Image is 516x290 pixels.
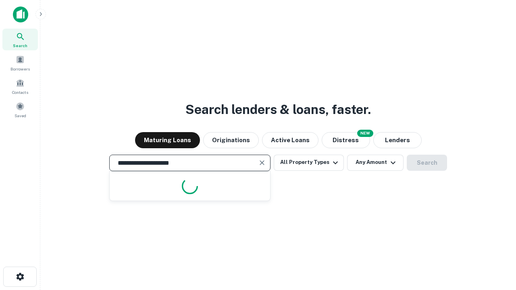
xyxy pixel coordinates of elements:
button: Lenders [373,132,422,148]
iframe: Chat Widget [476,226,516,264]
img: capitalize-icon.png [13,6,28,23]
button: Clear [256,157,268,168]
button: All Property Types [274,155,344,171]
span: Saved [15,112,26,119]
h3: Search lenders & loans, faster. [185,100,371,119]
button: Maturing Loans [135,132,200,148]
a: Borrowers [2,52,38,74]
button: Active Loans [262,132,318,148]
button: Search distressed loans with lien and other non-mortgage details. [322,132,370,148]
span: Search [13,42,27,49]
button: Any Amount [347,155,404,171]
a: Saved [2,99,38,120]
div: NEW [357,130,373,137]
span: Contacts [12,89,28,95]
button: Originations [203,132,259,148]
a: Search [2,29,38,50]
a: Contacts [2,75,38,97]
span: Borrowers [10,66,30,72]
